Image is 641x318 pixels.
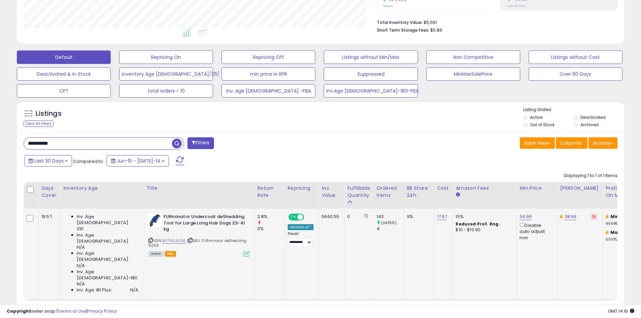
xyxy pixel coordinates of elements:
[257,226,285,232] div: 0%
[507,4,525,8] small: Prev: 61.09%
[377,27,429,33] b: Short Term Storage Fees:
[377,185,401,199] div: Ordered Items
[456,192,460,198] small: Amazon Fees.
[119,67,213,81] button: Inventory Age [DEMOGRAPHIC_DATA]/26/
[456,185,514,192] div: Amazon Fees
[377,18,612,26] li: $5,661
[288,224,314,230] div: Amazon AI *
[34,157,64,164] span: Last 30 Days
[41,214,55,220] div: 19.57
[17,84,111,98] button: CPT
[119,50,213,64] button: Repricing On
[77,214,138,226] span: Inv. Age [DEMOGRAPHIC_DATA]:
[87,308,117,314] a: Privacy Policy
[24,120,54,127] div: Clear All Filters
[377,214,404,220] div: 143
[560,140,581,146] span: Columns
[63,185,141,192] div: Inventory Age
[610,229,622,236] b: Max:
[130,287,138,293] span: N/A
[148,251,164,257] span: All listings currently available for purchase on Amazon
[77,232,138,244] span: Inv. Age [DEMOGRAPHIC_DATA]:
[119,84,213,98] button: total orders < 10
[257,185,282,199] div: Return Rate
[288,185,316,192] div: Repricing
[347,185,370,199] div: Fulfillable Quantity
[58,308,86,314] a: Terms of Use
[407,214,429,220] div: 9%
[377,20,423,25] b: Total Inventory Value:
[77,226,83,232] span: 291
[77,250,138,262] span: Inv. Age [DEMOGRAPHIC_DATA]:
[165,251,176,257] span: FBA
[303,214,314,220] span: OFF
[608,308,634,314] span: 2025-08-14 14:16 GMT
[77,244,85,250] span: N/A
[347,214,368,220] div: 0
[437,213,447,220] a: 17.97
[589,137,617,149] button: Actions
[77,281,85,287] span: N/A
[523,107,624,113] p: Listing States:
[530,122,555,128] label: Out of Stock
[437,185,450,192] div: Cost
[7,308,117,315] div: seller snap | |
[580,114,606,120] label: Deactivated
[107,155,169,167] button: Jun-15 - [DATE]-14
[77,263,85,269] span: N/A
[147,185,252,192] div: Title
[24,155,72,167] button: Last 30 Days
[520,185,554,192] div: Min Price
[324,67,418,81] button: Suppressed
[221,84,315,98] button: Inv. Age [DEMOGRAPHIC_DATA] -FBA
[77,269,138,281] span: Inv. Age [DEMOGRAPHIC_DATA]-180:
[556,137,587,149] button: Columns
[164,214,245,234] b: FURminator Undercoat deShedding Tool for Large Long Hair Dogs 23-41 kg
[580,122,599,128] label: Archived
[221,50,315,64] button: Repricing Off
[564,173,617,179] div: Displaying 1 to 1 of 1 items
[7,308,31,314] strong: Copyright
[17,67,111,81] button: Deactivated & In Stock
[407,185,431,199] div: BB Share 24h.
[288,232,314,247] div: Preset:
[322,185,342,199] div: Inv. value
[426,50,520,64] button: Non Competitive
[520,213,532,220] a: 36.99
[520,221,552,241] div: Disable auto adjust min
[529,67,622,81] button: Over 90 Days
[148,214,249,256] div: ASIN:
[324,84,418,98] button: Inv.Age [DEMOGRAPHIC_DATA]-180-FBA
[322,214,339,220] div: 5660.55
[565,213,577,220] a: 38.99
[148,238,247,248] span: | SKU: FURminator deShedding 9268
[377,226,404,232] div: 4
[17,50,111,64] button: Default
[529,50,622,64] button: Listings without Cost
[162,238,186,244] a: B07NSL5V36
[41,185,58,199] div: Days Cover
[289,214,297,220] span: ON
[383,4,393,8] small: Prev: 4
[221,67,315,81] button: min price in RPR
[77,287,112,293] span: Inv. Age 181 Plus:
[530,114,542,120] label: Active
[456,214,511,220] div: 15%
[560,185,600,192] div: [PERSON_NAME]
[36,109,62,118] h5: Listings
[257,214,285,220] div: 2.8%
[148,214,162,227] img: 31njepVkF6L._SL40_.jpg
[430,27,442,33] span: $5.89
[520,137,555,149] button: Save View
[117,157,161,164] span: Jun-15 - [DATE]-14
[381,220,397,225] small: (3475%)
[426,67,520,81] button: MinMaxSalePrice
[73,158,104,165] span: Compared to:
[456,227,511,233] div: $10 - $10.90
[324,50,418,64] button: Listings without Min/Max
[610,213,620,220] b: Min:
[456,221,500,227] b: Reduced Prof. Rng.
[187,137,214,149] button: Filters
